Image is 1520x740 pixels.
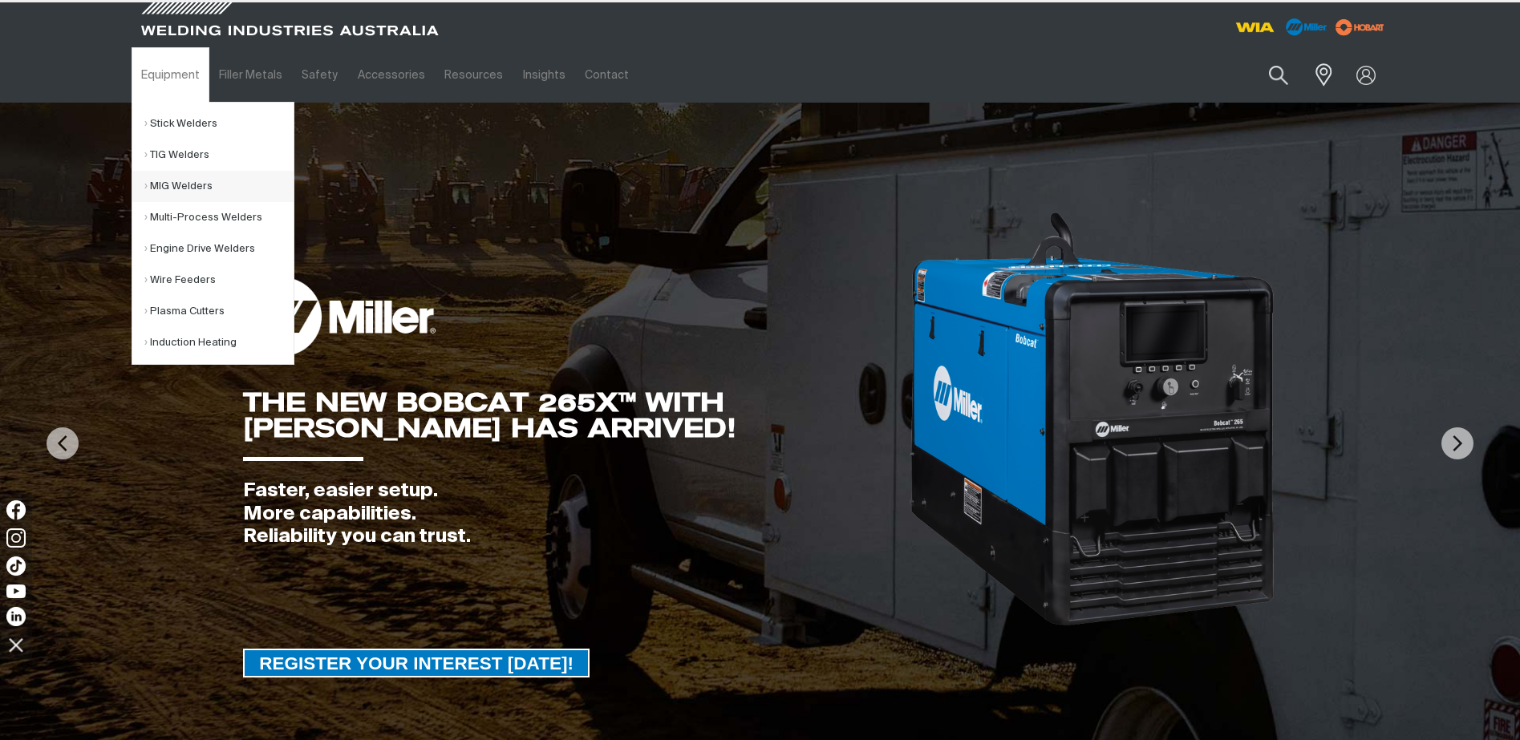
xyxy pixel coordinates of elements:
img: Facebook [6,500,26,520]
a: Insights [513,47,574,103]
img: LinkedIn [6,607,26,626]
div: Faster, easier setup. More capabilities. Reliability you can trust. [243,479,908,548]
a: Equipment [132,47,209,103]
a: Plasma Cutters [144,296,294,327]
a: Accessories [348,47,435,103]
img: PrevArrow [47,427,79,459]
input: Product name or item number... [1230,56,1305,94]
a: Stick Welders [144,108,294,140]
a: Contact [575,47,638,103]
a: MIG Welders [144,171,294,202]
nav: Main [132,47,1075,103]
img: hide socials [2,631,30,658]
a: Multi-Process Welders [144,202,294,233]
img: YouTube [6,584,26,598]
a: Engine Drive Welders [144,233,294,265]
a: Safety [292,47,347,103]
a: TIG Welders [144,140,294,171]
img: Instagram [6,528,26,548]
a: REGISTER YOUR INTEREST TODAY! [243,649,590,677]
div: THE NEW BOBCAT 265X™ WITH [PERSON_NAME] HAS ARRIVED! [243,390,908,441]
a: Filler Metals [209,47,292,103]
a: Resources [435,47,513,103]
ul: Equipment Submenu [132,102,294,365]
img: NextArrow [1441,427,1473,459]
img: miller [1331,15,1389,39]
img: TikTok [6,556,26,576]
a: Wire Feeders [144,265,294,296]
a: Induction Heating [144,327,294,358]
span: REGISTER YOUR INTEREST [DATE]! [245,649,588,677]
button: Search products [1251,56,1306,94]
